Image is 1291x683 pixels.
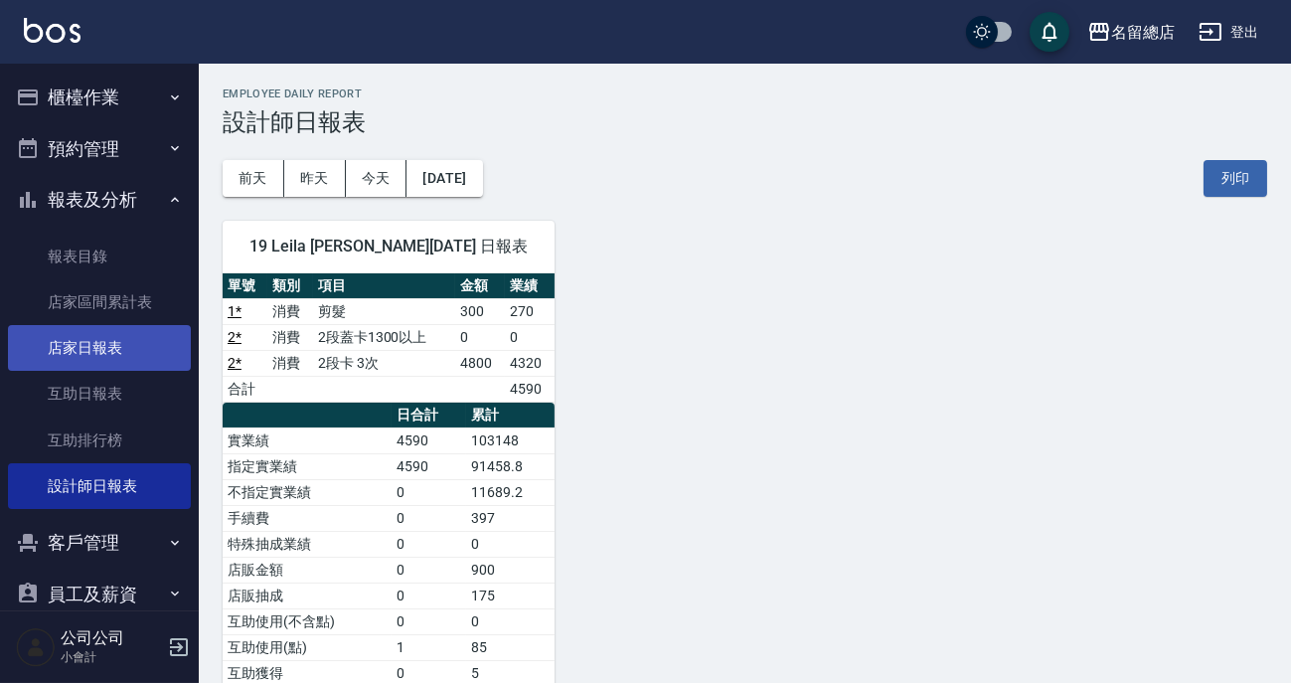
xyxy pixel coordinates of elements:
[223,273,267,299] th: 單號
[16,627,56,667] img: Person
[392,557,466,583] td: 0
[1079,12,1183,53] button: 名留總店
[1191,14,1267,51] button: 登出
[223,273,555,403] table: a dense table
[505,298,555,324] td: 270
[505,350,555,376] td: 4320
[8,517,191,569] button: 客戶管理
[455,324,505,350] td: 0
[267,350,312,376] td: 消費
[455,273,505,299] th: 金額
[1030,12,1069,52] button: save
[406,160,482,197] button: [DATE]
[8,371,191,417] a: 互助日報表
[267,298,312,324] td: 消費
[392,427,466,453] td: 4590
[267,273,312,299] th: 類別
[313,298,455,324] td: 剪髮
[223,427,392,453] td: 實業績
[267,324,312,350] td: 消費
[346,160,407,197] button: 今天
[455,298,505,324] td: 300
[505,273,555,299] th: 業績
[466,557,555,583] td: 900
[466,453,555,479] td: 91458.8
[61,628,162,648] h5: 公司公司
[223,531,392,557] td: 特殊抽成業績
[223,583,392,608] td: 店販抽成
[8,463,191,509] a: 設計師日報表
[505,324,555,350] td: 0
[246,237,531,256] span: 19 Leila [PERSON_NAME][DATE] 日報表
[223,453,392,479] td: 指定實業績
[223,160,284,197] button: 前天
[466,427,555,453] td: 103148
[392,608,466,634] td: 0
[24,18,81,43] img: Logo
[8,123,191,175] button: 預約管理
[392,583,466,608] td: 0
[313,324,455,350] td: 2段蓋卡1300以上
[223,479,392,505] td: 不指定實業績
[1111,20,1175,45] div: 名留總店
[8,325,191,371] a: 店家日報表
[8,569,191,620] button: 員工及薪資
[505,376,555,402] td: 4590
[392,634,466,660] td: 1
[223,608,392,634] td: 互助使用(不含點)
[466,479,555,505] td: 11689.2
[223,634,392,660] td: 互助使用(點)
[466,634,555,660] td: 85
[223,505,392,531] td: 手續費
[1204,160,1267,197] button: 列印
[392,453,466,479] td: 4590
[466,531,555,557] td: 0
[223,87,1267,100] h2: Employee Daily Report
[223,557,392,583] td: 店販金額
[466,608,555,634] td: 0
[392,403,466,428] th: 日合計
[313,350,455,376] td: 2段卡 3次
[392,505,466,531] td: 0
[284,160,346,197] button: 昨天
[223,108,1267,136] h3: 設計師日報表
[223,376,267,402] td: 合計
[392,531,466,557] td: 0
[8,418,191,463] a: 互助排行榜
[455,350,505,376] td: 4800
[313,273,455,299] th: 項目
[8,279,191,325] a: 店家區間累計表
[8,72,191,123] button: 櫃檯作業
[466,505,555,531] td: 397
[466,403,555,428] th: 累計
[466,583,555,608] td: 175
[392,479,466,505] td: 0
[8,234,191,279] a: 報表目錄
[61,648,162,666] p: 小會計
[8,174,191,226] button: 報表及分析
